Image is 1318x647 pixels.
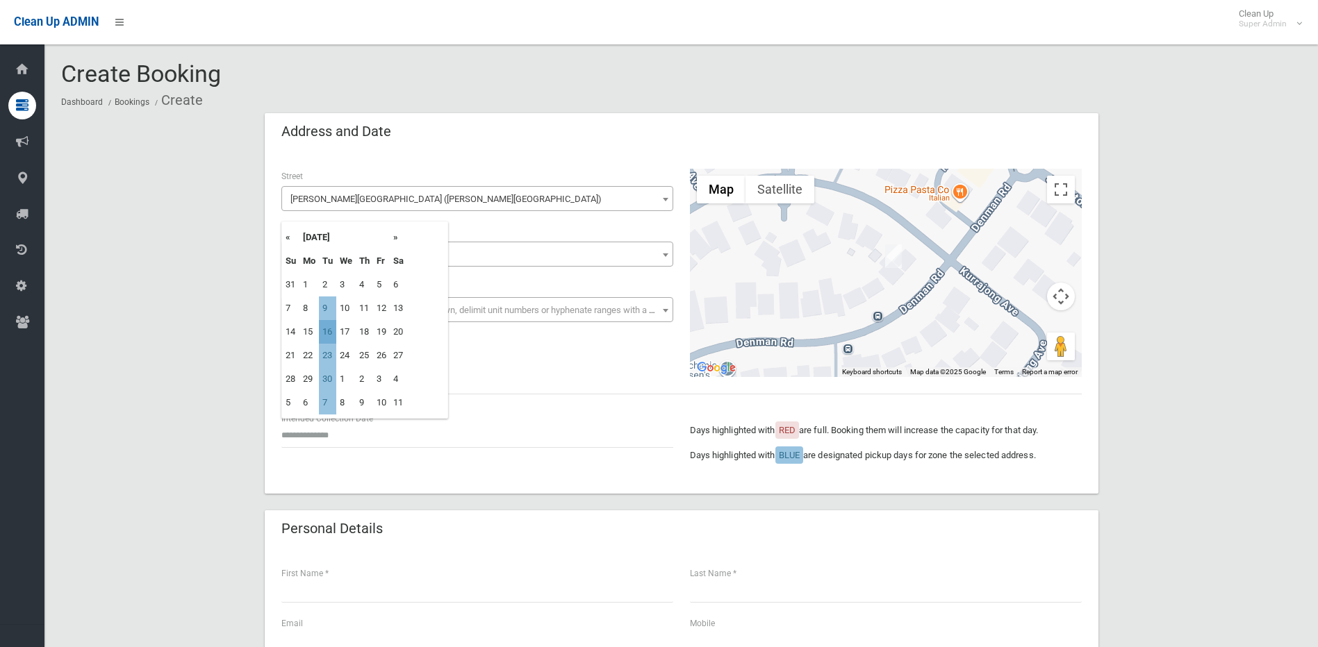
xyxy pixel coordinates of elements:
[61,97,103,107] a: Dashboard
[373,367,390,391] td: 3
[356,273,373,296] td: 4
[319,296,336,320] td: 9
[319,320,336,344] td: 16
[14,15,99,28] span: Clean Up ADMIN
[281,186,673,211] span: Denman Road (GEORGES HALL 2198)
[282,296,299,320] td: 7
[265,515,399,542] header: Personal Details
[299,273,319,296] td: 1
[299,344,319,367] td: 22
[390,273,407,296] td: 6
[390,344,407,367] td: 27
[319,367,336,391] td: 30
[336,320,356,344] td: 17
[319,391,336,414] td: 7
[285,190,670,209] span: Denman Road (GEORGES HALL 2198)
[299,320,319,344] td: 15
[336,273,356,296] td: 3
[690,447,1082,464] p: Days highlighted with are designated pickup days for zone the selected address.
[994,368,1014,376] a: Terms (opens in new tab)
[373,273,390,296] td: 5
[390,391,407,414] td: 11
[1022,368,1078,376] a: Report a map error
[693,359,739,377] a: Open this area in Google Maps (opens a new window)
[373,320,390,344] td: 19
[390,226,407,249] th: »
[390,367,407,391] td: 4
[390,249,407,273] th: Sa
[885,244,902,268] div: 95 Denman Road, GEORGES HALL NSW 2198
[690,422,1082,439] p: Days highlighted with are full. Booking them will increase the capacity for that day.
[115,97,149,107] a: Bookings
[61,60,221,87] span: Create Booking
[373,391,390,414] td: 10
[290,305,679,315] span: Select the unit number from the dropdown, delimit unit numbers or hyphenate ranges with a comma
[265,118,408,145] header: Address and Date
[151,87,203,113] li: Create
[299,391,319,414] td: 6
[842,367,902,377] button: Keyboard shortcuts
[779,450,800,460] span: BLUE
[336,367,356,391] td: 1
[746,176,814,203] button: Show satellite imagery
[373,296,390,320] td: 12
[910,368,986,376] span: Map data ©2025 Google
[299,226,390,249] th: [DATE]
[282,320,299,344] td: 14
[373,344,390,367] td: 26
[779,425,796,435] span: RED
[356,320,373,344] td: 18
[1239,19,1287,29] small: Super Admin
[336,391,356,414] td: 8
[697,176,746,203] button: Show street map
[390,296,407,320] td: 13
[373,249,390,273] th: Fr
[356,344,373,367] td: 25
[299,249,319,273] th: Mo
[285,245,670,264] span: 95
[282,391,299,414] td: 5
[1047,333,1075,360] button: Drag Pegman onto the map to open Street View
[299,367,319,391] td: 29
[356,249,373,273] th: Th
[356,367,373,391] td: 2
[1047,283,1075,310] button: Map camera controls
[319,344,336,367] td: 23
[299,296,319,320] td: 8
[282,367,299,391] td: 28
[336,249,356,273] th: We
[281,242,673,267] span: 95
[1232,8,1301,29] span: Clean Up
[319,249,336,273] th: Tu
[1047,176,1075,203] button: Toggle fullscreen view
[390,320,407,344] td: 20
[336,296,356,320] td: 10
[356,391,373,414] td: 9
[282,273,299,296] td: 31
[693,359,739,377] img: Google
[282,249,299,273] th: Su
[319,273,336,296] td: 2
[282,226,299,249] th: «
[336,344,356,367] td: 24
[356,296,373,320] td: 11
[282,344,299,367] td: 21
